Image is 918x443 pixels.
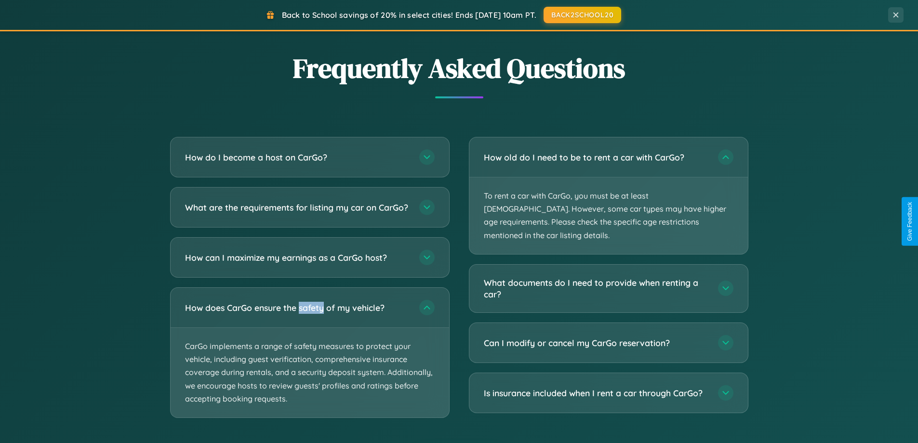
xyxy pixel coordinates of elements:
[185,201,410,214] h3: What are the requirements for listing my car on CarGo?
[469,177,748,254] p: To rent a car with CarGo, you must be at least [DEMOGRAPHIC_DATA]. However, some car types may ha...
[185,151,410,163] h3: How do I become a host on CarGo?
[171,328,449,417] p: CarGo implements a range of safety measures to protect your vehicle, including guest verification...
[484,387,708,399] h3: Is insurance included when I rent a car through CarGo?
[484,337,708,349] h3: Can I modify or cancel my CarGo reservation?
[484,151,708,163] h3: How old do I need to be to rent a car with CarGo?
[544,7,621,23] button: BACK2SCHOOL20
[484,277,708,300] h3: What documents do I need to provide when renting a car?
[170,50,748,87] h2: Frequently Asked Questions
[185,302,410,314] h3: How does CarGo ensure the safety of my vehicle?
[906,202,913,241] div: Give Feedback
[282,10,536,20] span: Back to School savings of 20% in select cities! Ends [DATE] 10am PT.
[185,252,410,264] h3: How can I maximize my earnings as a CarGo host?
